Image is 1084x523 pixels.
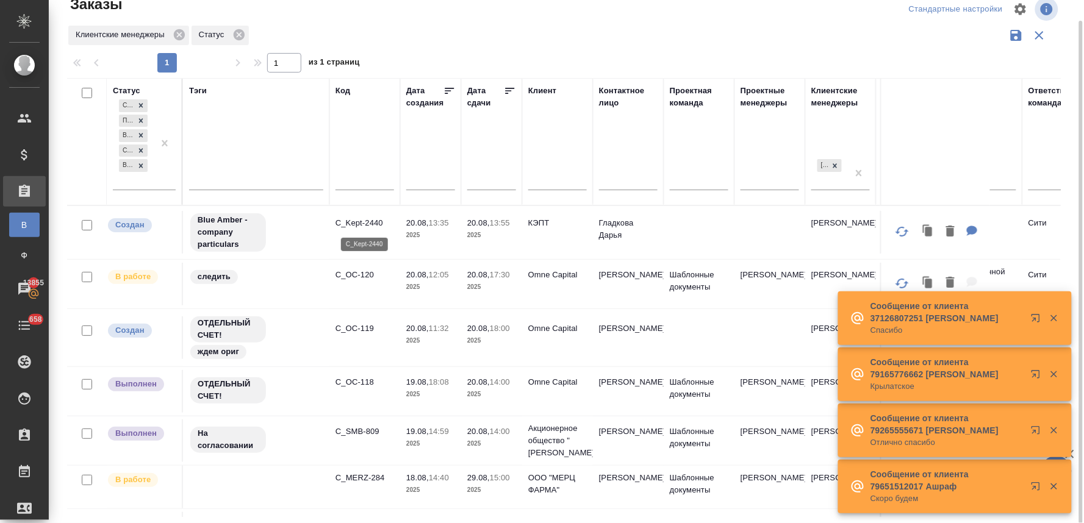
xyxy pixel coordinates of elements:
span: 13855 [16,277,51,289]
p: 14:40 [429,473,449,482]
div: Создан, Подтвержден, В работе, Сдан без статистики, Выполнен [118,158,149,173]
a: 13855 [3,274,46,304]
p: 14:00 [490,377,510,386]
a: Ф [9,243,40,268]
td: [PERSON_NAME] [734,263,805,305]
p: 2025 [467,335,516,347]
p: ОТДЕЛЬНЫЙ СЧЕТ! [198,317,259,341]
div: Клиентские менеджеры [68,26,189,45]
div: Выставляется автоматически при создании заказа [107,217,176,233]
td: Шаблонные документы [664,466,734,508]
button: Обновить [888,217,917,246]
div: Лямина Надежда [816,158,843,173]
p: 2025 [467,388,516,400]
td: [PERSON_NAME] [593,316,664,359]
p: Omne Capital [528,376,587,388]
p: C_OC-119 [336,322,394,335]
p: Omne Capital [528,322,587,335]
div: Дата создания [406,85,443,109]
button: Сбросить фильтры [1028,24,1051,47]
div: Выполнен [119,159,134,172]
p: Сообщение от клиента 79651512017 Ашраф [870,468,1023,493]
div: Выставляется автоматически при создании заказа [107,322,176,339]
p: ОТДЕЛЬНЫЙ СЧЕТ! [198,378,259,402]
p: Omne Capital [528,269,587,281]
p: На согласовании [198,427,259,452]
div: Создан, Подтвержден, В работе, Сдан без статистики, Выполнен [118,98,149,113]
div: Создан, Подтвержден, В работе, Сдан без статистики, Выполнен [118,128,149,143]
p: Отлично спасибо [870,436,1023,449]
p: В работе [115,474,151,486]
p: 2025 [406,281,455,293]
p: C_Kept-2440 [336,217,394,229]
td: [PERSON_NAME] [734,419,805,462]
p: 2025 [467,281,516,293]
p: Blue Amber - company particulars [198,214,259,251]
div: ОТДЕЛЬНЫЙ СЧЕТ!, ждем ориг [189,315,323,360]
td: [PERSON_NAME] [593,370,664,413]
div: следить [189,269,323,285]
p: 15:00 [490,473,510,482]
p: 20.08, [467,218,490,227]
td: [PERSON_NAME] [593,466,664,508]
p: 20.08, [467,377,490,386]
p: C_SMB-809 [336,425,394,438]
div: Создан, Подтвержден, В работе, Сдан без статистики, Выполнен [118,143,149,158]
p: 18:00 [490,324,510,333]
div: Дата сдачи [467,85,504,109]
a: В [9,213,40,237]
div: Выставляет ПМ после принятия заказа от КМа [107,269,176,285]
div: Сдан без статистики [119,144,134,157]
td: [PERSON_NAME] [593,419,664,462]
p: Выполнен [115,427,157,439]
td: [PERSON_NAME] [805,419,876,462]
td: [PERSON_NAME] [805,370,876,413]
p: 12:05 [429,270,449,279]
p: 2025 [467,229,516,241]
td: [PERSON_NAME] [734,466,805,508]
div: Проектная команда [670,85,728,109]
p: Выполнен [115,378,157,390]
td: [PERSON_NAME] [734,370,805,413]
p: 20.08, [406,270,429,279]
p: 20.08, [467,270,490,279]
button: Закрыть [1041,369,1066,380]
span: Ф [15,249,34,261]
p: 20.08, [406,218,429,227]
td: [PERSON_NAME] [805,263,876,305]
td: Шаблонные документы [664,370,734,413]
div: На согласовании [189,425,323,454]
button: Обновить [888,269,917,298]
p: Статус [199,29,229,41]
p: Спасибо [870,324,1023,336]
div: Статус [113,85,140,97]
p: 2025 [467,484,516,496]
button: Открыть в новой вкладке [1024,418,1053,447]
p: КЭПТ [528,217,587,229]
p: Клиентские менеджеры [76,29,169,41]
p: ООО "МЕРЦ ФАРМА" [528,472,587,496]
button: Клонировать [917,219,940,244]
button: Закрыть [1041,481,1066,492]
div: Код [336,85,350,97]
p: C_MERZ-284 [336,472,394,484]
button: Сохранить фильтры [1005,24,1028,47]
p: 11:32 [429,324,449,333]
p: 2025 [406,388,455,400]
p: 20.08, [406,324,429,333]
p: 2025 [406,438,455,450]
span: В [15,219,34,231]
td: Шаблонные документы [664,263,734,305]
div: Проектные менеджеры [741,85,799,109]
p: 19.08, [406,427,429,436]
p: 29.08, [467,473,490,482]
div: Клиент [528,85,556,97]
p: 17:30 [490,270,510,279]
p: C_OC-120 [336,269,394,281]
span: 658 [22,313,49,326]
button: Удалить [940,271,961,296]
span: из 1 страниц [309,55,360,73]
button: Клонировать [917,271,940,296]
p: 2025 [467,438,516,450]
div: В работе [119,129,134,142]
